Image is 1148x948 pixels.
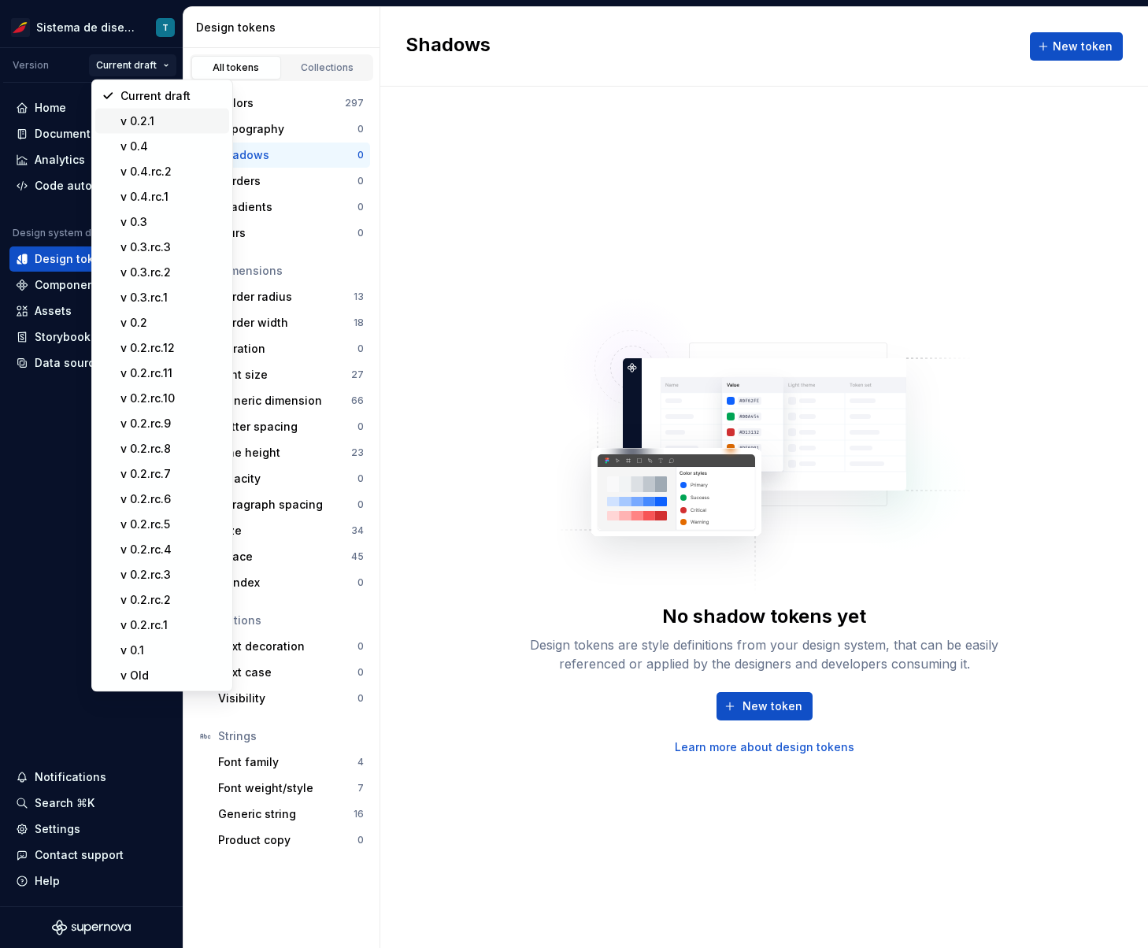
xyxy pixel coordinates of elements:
[120,617,223,633] div: v 0.2.rc.1
[120,466,223,482] div: v 0.2.rc.7
[120,88,223,104] div: Current draft
[120,491,223,507] div: v 0.2.rc.6
[120,113,223,129] div: v 0.2.1
[120,189,223,205] div: v 0.4.rc.1
[120,416,223,431] div: v 0.2.rc.9
[120,567,223,583] div: v 0.2.rc.3
[120,315,223,331] div: v 0.2
[120,239,223,255] div: v 0.3.rc.3
[120,517,223,532] div: v 0.2.rc.5
[120,642,223,658] div: v 0.1
[120,139,223,154] div: v 0.4
[120,265,223,280] div: v 0.3.rc.2
[120,365,223,381] div: v 0.2.rc.11
[120,542,223,557] div: v 0.2.rc.4
[120,592,223,608] div: v 0.2.rc.2
[120,668,223,683] div: v Old
[120,340,223,356] div: v 0.2.rc.12
[120,391,223,406] div: v 0.2.rc.10
[120,290,223,306] div: v 0.3.rc.1
[120,164,223,180] div: v 0.4.rc.2
[120,441,223,457] div: v 0.2.rc.8
[120,214,223,230] div: v 0.3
